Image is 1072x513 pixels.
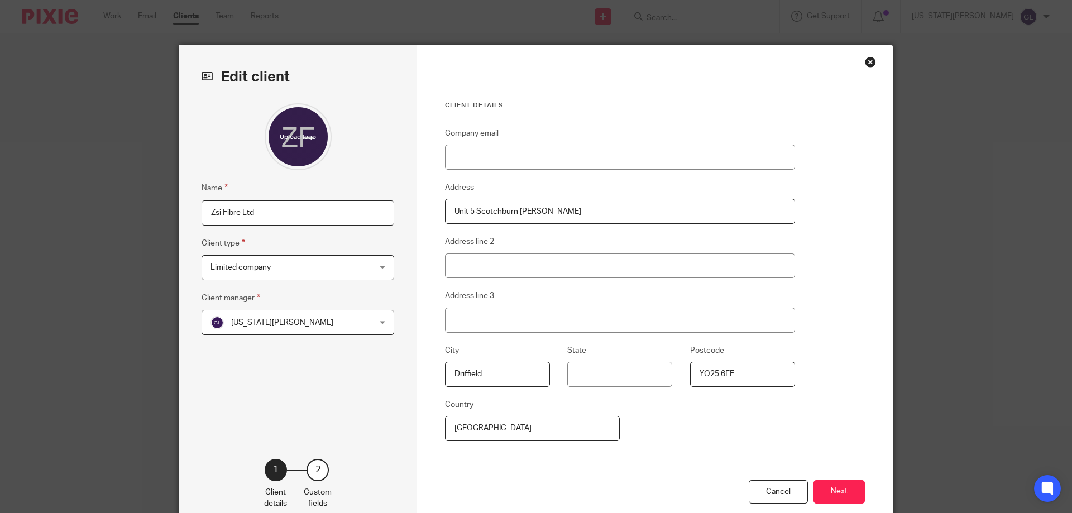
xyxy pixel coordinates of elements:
label: Country [445,399,473,410]
label: Address line 3 [445,290,494,301]
label: Postcode [690,345,724,356]
label: City [445,345,459,356]
label: Company email [445,128,499,139]
label: Address line 2 [445,236,494,247]
h3: Client details [445,101,795,110]
span: [US_STATE][PERSON_NAME] [231,319,333,327]
label: Name [202,181,228,194]
label: Client type [202,237,245,250]
label: State [567,345,586,356]
button: Next [813,480,865,504]
h2: Edit client [202,68,394,87]
label: Address [445,182,474,193]
label: Client manager [202,291,260,304]
img: svg%3E [210,316,224,329]
p: Custom fields [304,487,332,510]
span: Limited company [210,263,271,271]
div: 2 [307,459,329,481]
div: Cancel [749,480,808,504]
p: Client details [264,487,287,510]
div: 1 [265,459,287,481]
div: Close this dialog window [865,56,876,68]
